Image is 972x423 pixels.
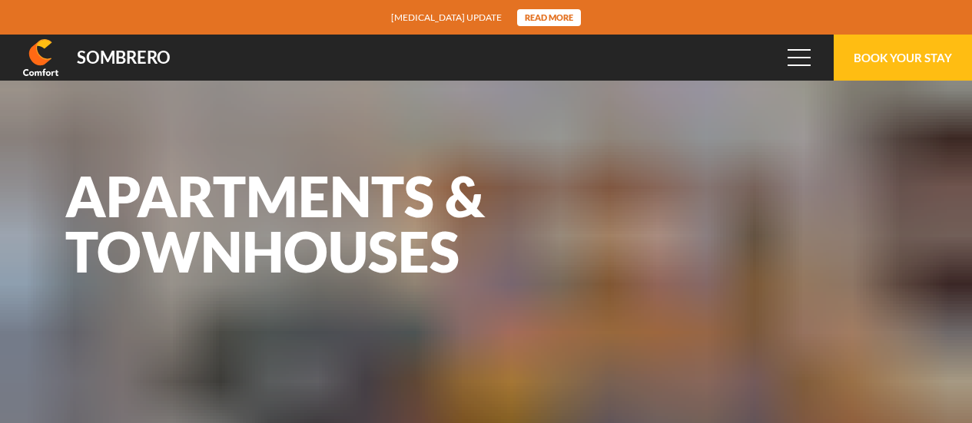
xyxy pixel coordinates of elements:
[65,168,488,279] h1: Apartments & Townhouses
[776,35,822,81] button: Menu
[834,35,972,81] button: Book Your Stay
[788,49,811,66] span: Menu
[77,49,171,66] div: Sombrero
[23,39,58,76] img: Comfort Inn & Suites Sombrero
